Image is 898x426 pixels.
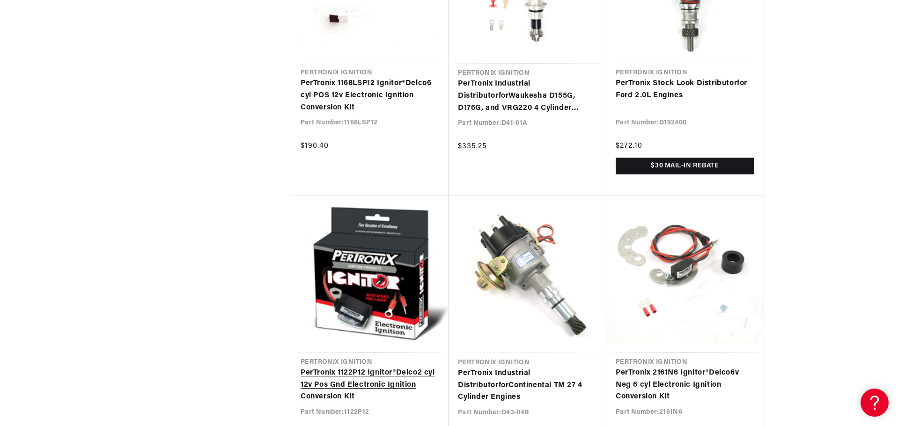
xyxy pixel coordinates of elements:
[301,78,439,114] a: PerTronix 1168LSP12 Ignitor®Delco6 cyl POS 12v Electronic Ignition Conversion Kit
[616,78,754,101] a: PerTronix Stock Look Distributorfor Ford 2.0L Engines
[458,368,597,404] a: PerTronix Industrial DistributorforContinental TM 27 4 Cylinder Engines
[301,367,439,403] a: PerTronix 1122P12 Ignitor®Delco2 cyl 12v Pos Gnd Electronic Ignition Conversion Kit
[616,367,754,403] a: PerTronix 2161N6 Ignitor®Delco6v Neg 6 cyl Electronic Ignition Conversion Kit
[458,78,597,114] a: PerTronix Industrial DistributorforWaukesha D155G, D176G, and VRG220 4 Cylinder Engines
